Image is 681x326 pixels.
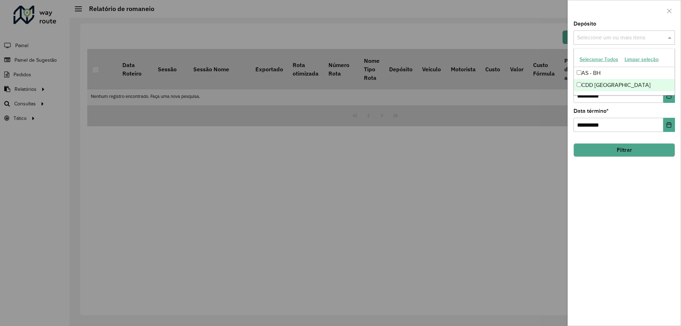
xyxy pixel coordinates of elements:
div: AS - BH [574,67,675,79]
label: Data término [574,107,609,115]
button: Selecionar Todos [576,54,621,65]
ng-dropdown-panel: Options list [574,48,675,95]
div: CDD [GEOGRAPHIC_DATA] [574,79,675,91]
button: Choose Date [663,118,675,132]
button: Limpar seleção [621,54,662,65]
button: Filtrar [574,143,675,157]
button: Choose Date [663,89,675,103]
label: Depósito [574,20,596,28]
